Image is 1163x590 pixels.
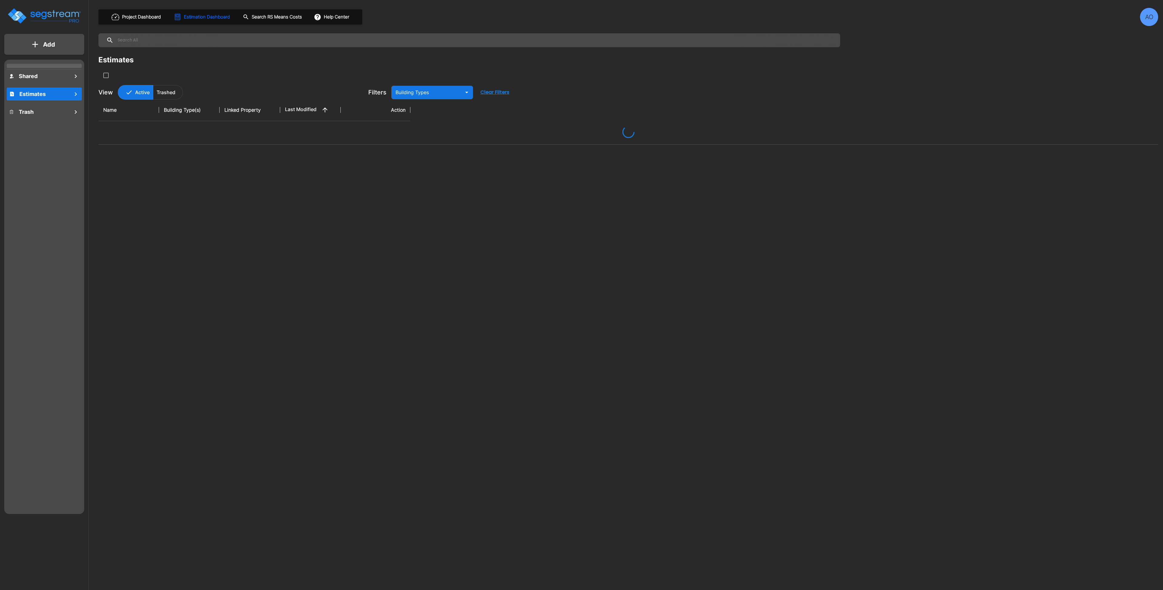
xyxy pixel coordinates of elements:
p: View [98,88,113,97]
p: Trashed [157,89,175,96]
img: Logo [7,7,81,25]
input: Building Types [393,88,461,97]
button: Open [462,88,471,97]
th: Linked Property [220,99,280,121]
button: Help Center [313,11,352,23]
button: Active [118,85,153,100]
h1: Project Dashboard [122,14,161,21]
button: SelectAll [100,69,112,81]
div: Name [103,106,154,114]
button: Estimation Dashboard [171,11,233,23]
button: Add [4,36,84,53]
button: Search RS Means Costs [240,11,305,23]
th: Building Type(s) [159,99,220,121]
button: Project Dashboard [109,10,164,24]
div: Platform [118,85,183,100]
p: Active [135,89,150,96]
button: Clear Filters [478,86,512,98]
div: AO [1140,8,1158,26]
div: Estimates [98,54,134,65]
h1: Estimates [19,90,46,98]
button: Trashed [153,85,183,100]
th: Action [341,99,410,121]
h1: Trash [19,108,34,116]
p: Filters [368,88,386,97]
th: Last Modified [280,99,341,121]
h1: Shared [19,72,38,80]
p: Add [43,40,55,49]
h1: Estimation Dashboard [184,14,230,21]
input: Search All [114,33,837,47]
h1: Search RS Means Costs [252,14,302,21]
